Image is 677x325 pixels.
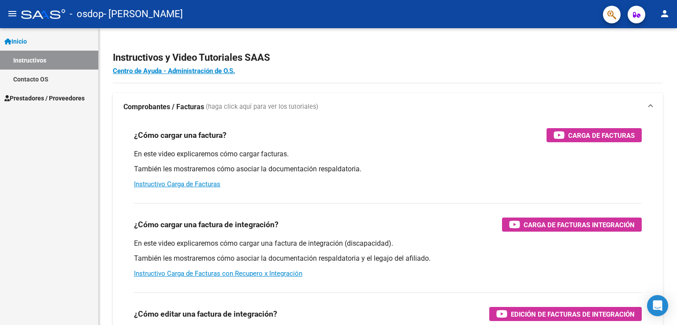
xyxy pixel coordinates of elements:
[113,67,235,75] a: Centro de Ayuda - Administración de O.S.
[206,102,318,112] span: (haga click aquí para ver los tutoriales)
[511,309,635,320] span: Edición de Facturas de integración
[134,308,277,320] h3: ¿Cómo editar una factura de integración?
[134,218,279,231] h3: ¿Cómo cargar una factura de integración?
[489,307,642,321] button: Edición de Facturas de integración
[134,129,227,141] h3: ¿Cómo cargar una factura?
[7,8,18,19] mat-icon: menu
[113,49,663,66] h2: Instructivos y Video Tutoriales SAAS
[4,37,27,46] span: Inicio
[568,130,635,141] span: Carga de Facturas
[134,164,642,174] p: También les mostraremos cómo asociar la documentación respaldatoria.
[659,8,670,19] mat-icon: person
[104,4,183,24] span: - [PERSON_NAME]
[70,4,104,24] span: - osdop
[134,180,220,188] a: Instructivo Carga de Facturas
[4,93,85,103] span: Prestadores / Proveedores
[134,254,642,263] p: También les mostraremos cómo asociar la documentación respaldatoria y el legajo del afiliado.
[134,270,302,277] a: Instructivo Carga de Facturas con Recupero x Integración
[547,128,642,142] button: Carga de Facturas
[524,219,635,230] span: Carga de Facturas Integración
[647,295,668,316] div: Open Intercom Messenger
[134,239,642,248] p: En este video explicaremos cómo cargar una factura de integración (discapacidad).
[502,218,642,232] button: Carga de Facturas Integración
[113,93,663,121] mat-expansion-panel-header: Comprobantes / Facturas (haga click aquí para ver los tutoriales)
[134,149,642,159] p: En este video explicaremos cómo cargar facturas.
[123,102,204,112] strong: Comprobantes / Facturas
